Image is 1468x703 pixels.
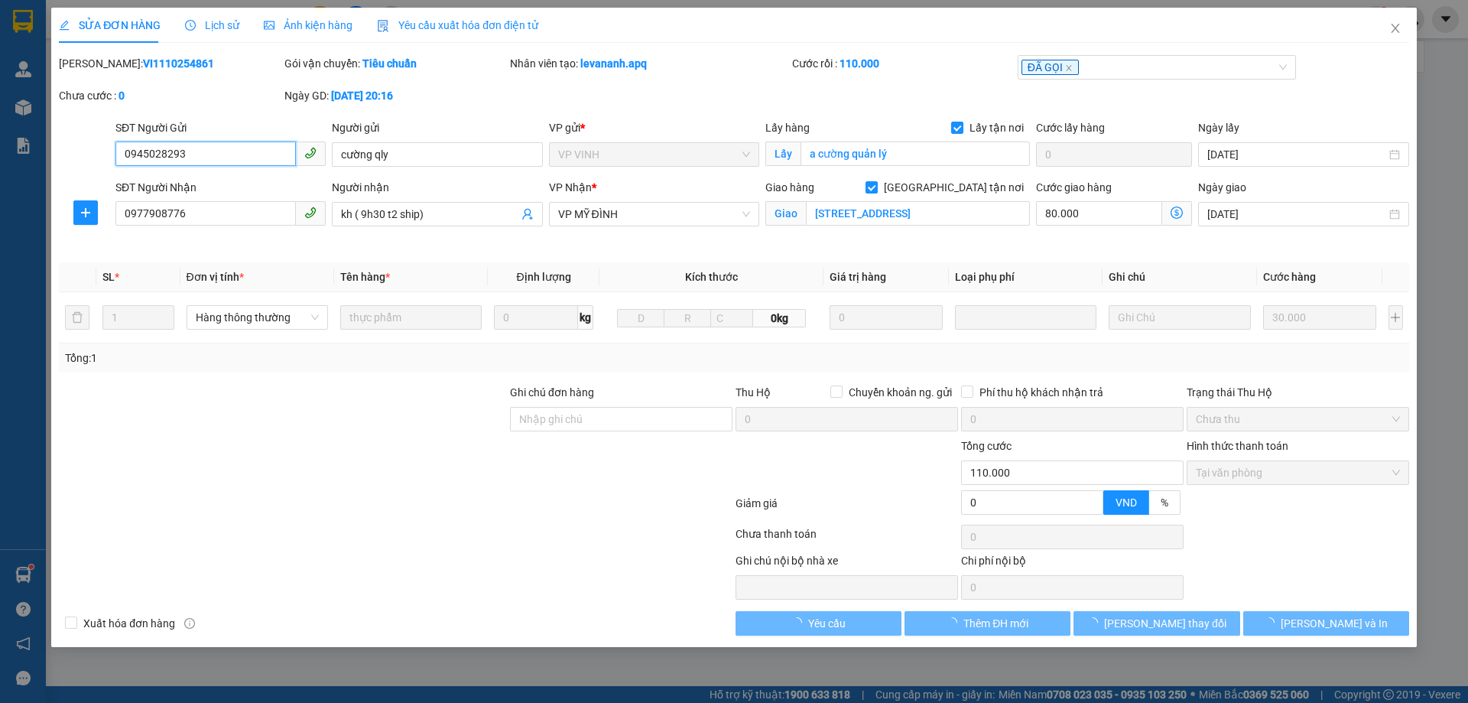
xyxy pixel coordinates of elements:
b: 0 [119,90,125,102]
span: Chưa thu [1196,408,1400,431]
span: phone [304,147,317,159]
label: Ghi chú đơn hàng [510,386,594,399]
b: Tiêu chuẩn [362,57,417,70]
span: Hàng thông thường [196,306,319,329]
div: SĐT Người Gửi [115,119,326,136]
label: Ngày giao [1198,181,1246,194]
b: [DATE] 20:16 [331,90,393,102]
input: Ghi Chú [1109,305,1250,330]
button: plus [73,200,98,225]
th: Ghi chú [1103,262,1256,292]
span: Giao [765,201,806,226]
div: VP gửi [549,119,759,136]
input: Cước lấy hàng [1036,142,1192,167]
span: VP MỸ ĐÌNH [558,203,750,226]
span: user-add [521,208,534,220]
span: VP VINH [558,143,750,166]
span: close [1389,22,1401,34]
span: dollar-circle [1171,207,1183,219]
span: Tại văn phòng [1196,461,1400,484]
div: Người nhận [332,179,542,196]
div: Tổng: 1 [65,350,567,366]
span: loading [947,617,963,628]
input: Ngày giao [1207,206,1385,223]
span: VND [1116,496,1137,509]
span: 0kg [753,309,805,327]
span: Tổng cước [961,440,1012,452]
div: Gói vận chuyển: [284,55,507,72]
span: loading [791,617,808,628]
span: % [1161,496,1168,509]
span: Lịch sử [185,19,239,31]
div: SĐT Người Nhận [115,179,326,196]
button: Close [1374,8,1417,50]
span: ĐÃ GỌI [1021,60,1079,75]
span: Định lượng [516,271,570,283]
b: VI1110254861 [143,57,214,70]
span: SỬA ĐƠN HÀNG [59,19,161,31]
input: VD: Bàn, Ghế [340,305,482,330]
th: Loại phụ phí [949,262,1103,292]
span: Thu Hộ [736,386,771,399]
span: info-circle [184,618,195,629]
input: R [664,309,711,327]
span: VP Nhận [549,181,592,194]
span: [PERSON_NAME] và In [1281,615,1388,632]
button: [PERSON_NAME] và In [1243,611,1409,636]
span: kg [578,305,593,330]
span: SL [102,271,115,283]
span: Yêu cầu xuất hóa đơn điện tử [377,19,538,31]
span: phone [304,207,317,219]
input: Lấy tận nơi [801,142,1030,166]
input: D [617,309,664,327]
div: Trạng thái Thu Hộ [1187,384,1409,401]
b: levananh.apq [580,57,647,70]
button: [PERSON_NAME] thay đổi [1073,611,1239,636]
div: Người gửi [332,119,542,136]
span: clock-circle [185,20,196,31]
input: Ngày lấy [1207,146,1385,163]
span: picture [264,20,274,31]
div: Giảm giá [734,495,960,522]
img: icon [377,20,389,32]
span: plus [74,207,97,219]
span: Ảnh kiện hàng [264,19,352,31]
div: Nhân viên tạo: [510,55,789,72]
span: Phí thu hộ khách nhận trả [973,384,1109,401]
div: Ghi chú nội bộ nhà xe [736,552,958,575]
span: Lấy hàng [765,122,810,134]
button: Thêm ĐH mới [905,611,1070,636]
input: 0 [830,305,943,330]
span: Giao hàng [765,181,814,194]
span: [PERSON_NAME] thay đổi [1104,615,1226,632]
div: Cước rồi : [792,55,1015,72]
div: Chưa cước : [59,87,281,104]
span: Giá trị hàng [830,271,886,283]
input: Ghi chú đơn hàng [510,407,732,431]
label: Cước giao hàng [1036,181,1112,194]
button: delete [65,305,89,330]
label: Cước lấy hàng [1036,122,1105,134]
b: 110.000 [840,57,879,70]
span: Thêm ĐH mới [963,615,1028,632]
span: Lấy [765,142,801,166]
span: Yêu cầu [808,615,846,632]
label: Hình thức thanh toán [1187,440,1288,452]
span: loading [1087,617,1104,628]
span: Xuất hóa đơn hàng [77,615,181,632]
span: Kích thước [685,271,738,283]
span: [GEOGRAPHIC_DATA] tận nơi [878,179,1030,196]
div: Ngày GD: [284,87,507,104]
span: edit [59,20,70,31]
span: Tên hàng [340,271,390,283]
div: Chi phí nội bộ [961,552,1184,575]
input: Giao tận nơi [806,201,1030,226]
button: Yêu cầu [736,611,901,636]
input: Cước giao hàng [1036,201,1162,226]
span: Cước hàng [1263,271,1316,283]
div: Chưa thanh toán [734,526,960,552]
input: 0 [1263,305,1377,330]
span: loading [1264,617,1281,628]
span: Đơn vị tính [187,271,244,283]
input: C [710,309,753,327]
